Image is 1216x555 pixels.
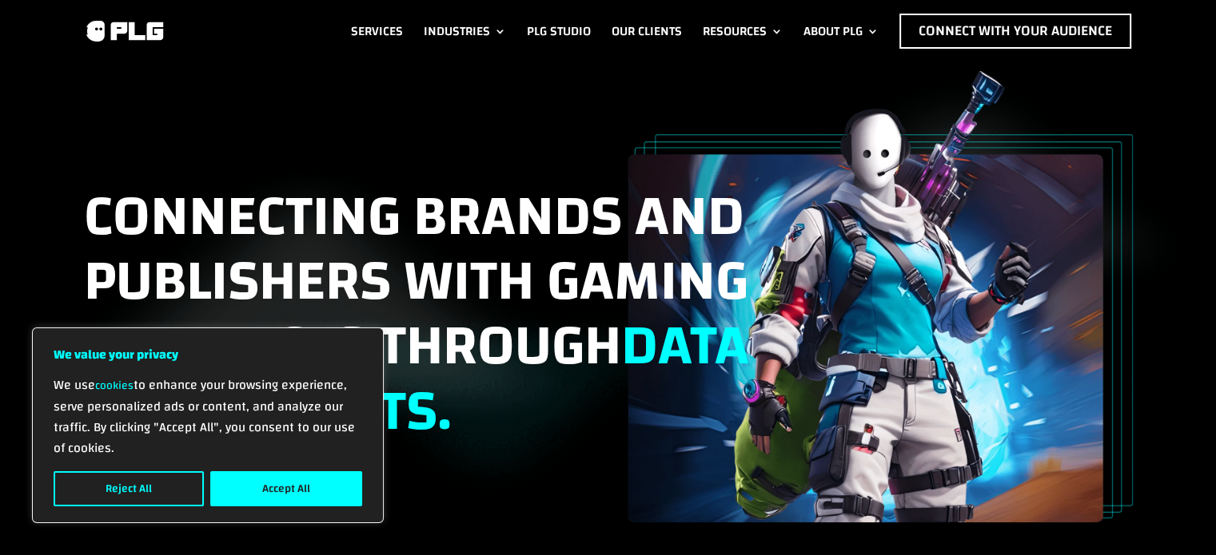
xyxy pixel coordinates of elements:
[84,164,749,464] span: Connecting brands and publishers with gaming audiences through
[1136,478,1216,555] div: Віджет чату
[54,344,362,365] p: We value your privacy
[899,14,1131,49] a: Connect with Your Audience
[54,375,362,458] p: We use to enhance your browsing experience, serve personalized ads or content, and analyze our tr...
[210,471,362,506] button: Accept All
[54,471,204,506] button: Reject All
[95,375,134,396] a: cookies
[803,14,879,49] a: About PLG
[32,327,384,523] div: We value your privacy
[351,14,403,49] a: Services
[84,293,749,463] span: data and insights.
[527,14,591,49] a: PLG Studio
[703,14,783,49] a: Resources
[1136,478,1216,555] iframe: Chat Widget
[612,14,682,49] a: Our Clients
[424,14,506,49] a: Industries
